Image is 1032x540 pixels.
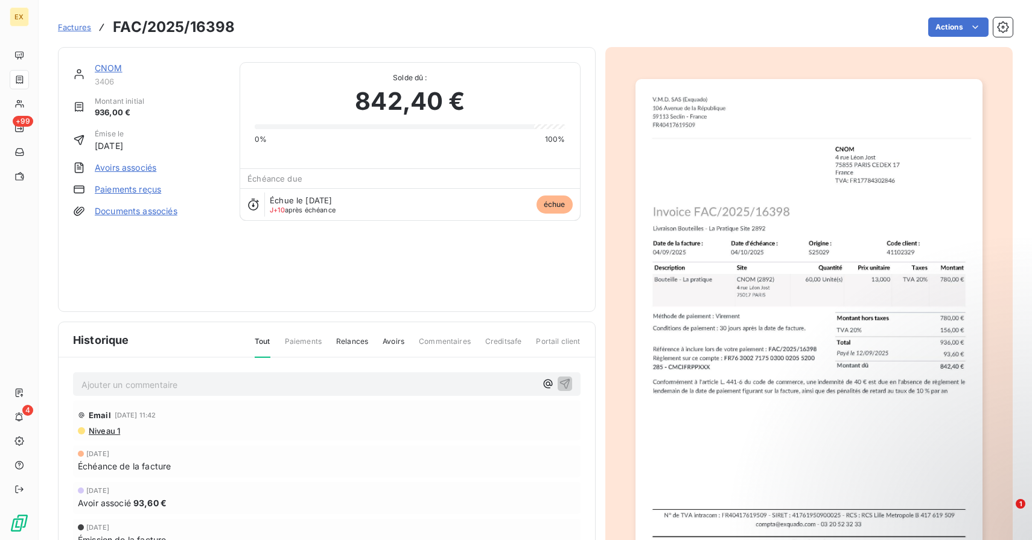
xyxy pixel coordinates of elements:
span: Montant initial [95,96,144,107]
span: [DATE] [86,487,109,494]
span: Avoir associé [78,497,131,509]
span: Email [89,410,111,420]
span: Avoirs [383,336,404,357]
a: Avoirs associés [95,162,156,174]
a: Factures [58,21,91,33]
span: [DATE] [95,139,124,152]
span: 842,40 € [355,83,465,119]
button: Actions [928,17,989,37]
div: EX [10,7,29,27]
span: 1 [1016,499,1025,509]
span: après échéance [270,206,336,214]
iframe: Intercom live chat [991,499,1020,528]
h3: FAC/2025/16398 [113,16,235,38]
span: [DATE] [86,524,109,531]
span: Échéance de la facture [78,460,171,472]
span: 3406 [95,77,225,86]
span: Tout [255,336,270,358]
span: Relances [336,336,368,357]
a: Documents associés [95,205,177,217]
span: Paiements [285,336,322,357]
span: [DATE] [86,450,109,457]
a: Paiements reçus [95,183,161,195]
span: 0% [255,134,267,145]
span: Historique [73,332,129,348]
span: [DATE] 11:42 [115,411,156,419]
span: Émise le [95,129,124,139]
span: Niveau 1 [88,426,120,436]
span: Échéance due [247,174,302,183]
span: Commentaires [419,336,471,357]
a: CNOM [95,63,123,73]
span: 100% [545,134,565,145]
span: 93,60 € [133,497,167,509]
span: 936,00 € [95,107,144,119]
span: 4 [22,405,33,416]
span: Factures [58,22,91,32]
span: Creditsafe [485,336,522,357]
img: Logo LeanPay [10,513,29,533]
span: Portail client [536,336,580,357]
span: J+10 [270,206,285,214]
iframe: Intercom notifications message [791,423,1032,507]
span: +99 [13,116,33,127]
span: Échue le [DATE] [270,195,332,205]
span: échue [537,195,573,214]
span: Solde dû : [255,72,565,83]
